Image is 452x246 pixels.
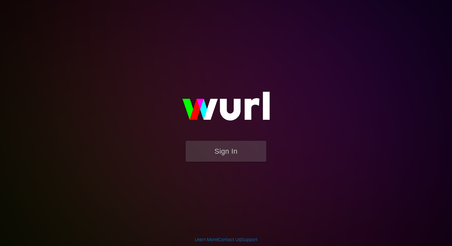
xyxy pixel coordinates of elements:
[241,237,258,242] a: Support
[195,236,258,243] div: | |
[195,237,217,242] a: Learn More
[186,141,266,162] button: Sign In
[218,237,241,242] a: Contact Us
[162,78,290,140] img: wurl-logo-on-black-223613ac3d8ba8fe6dc639794a292ebdb59501304c7dfd60c99c58986ef67473.svg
